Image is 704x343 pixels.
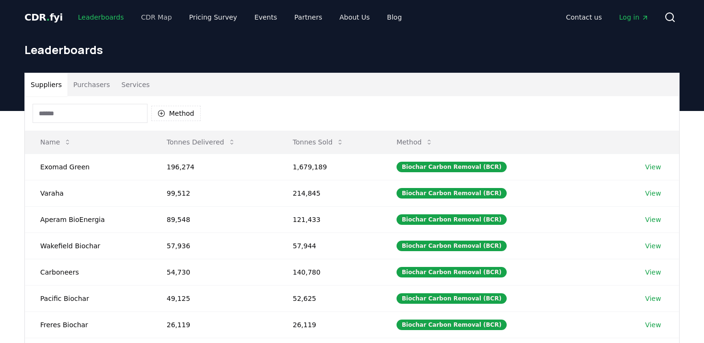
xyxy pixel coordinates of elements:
[277,311,381,338] td: 26,119
[46,11,50,23] span: .
[151,154,277,180] td: 196,274
[645,188,661,198] a: View
[70,9,409,26] nav: Main
[247,9,284,26] a: Events
[182,9,245,26] a: Pricing Survey
[277,206,381,232] td: 121,433
[558,9,657,26] nav: Main
[277,154,381,180] td: 1,679,189
[277,180,381,206] td: 214,845
[397,293,507,304] div: Biochar Carbon Removal (BCR)
[645,294,661,303] a: View
[277,259,381,285] td: 140,780
[397,267,507,277] div: Biochar Carbon Removal (BCR)
[332,9,377,26] a: About Us
[397,214,507,225] div: Biochar Carbon Removal (BCR)
[645,162,661,172] a: View
[645,241,661,251] a: View
[379,9,409,26] a: Blog
[151,180,277,206] td: 99,512
[33,133,79,152] button: Name
[116,73,156,96] button: Services
[612,9,657,26] a: Log in
[151,232,277,259] td: 57,936
[25,73,68,96] button: Suppliers
[151,206,277,232] td: 89,548
[159,133,243,152] button: Tonnes Delivered
[25,154,151,180] td: Exomad Green
[24,11,63,23] span: CDR fyi
[397,241,507,251] div: Biochar Carbon Removal (BCR)
[397,188,507,199] div: Biochar Carbon Removal (BCR)
[645,215,661,224] a: View
[25,259,151,285] td: Carboneers
[151,285,277,311] td: 49,125
[151,259,277,285] td: 54,730
[151,106,201,121] button: Method
[397,320,507,330] div: Biochar Carbon Removal (BCR)
[277,232,381,259] td: 57,944
[287,9,330,26] a: Partners
[24,42,680,57] h1: Leaderboards
[285,133,352,152] button: Tonnes Sold
[70,9,132,26] a: Leaderboards
[151,311,277,338] td: 26,119
[25,285,151,311] td: Pacific Biochar
[397,162,507,172] div: Biochar Carbon Removal (BCR)
[25,180,151,206] td: Varaha
[25,311,151,338] td: Freres Biochar
[68,73,116,96] button: Purchasers
[389,133,441,152] button: Method
[25,232,151,259] td: Wakefield Biochar
[558,9,610,26] a: Contact us
[24,11,63,24] a: CDR.fyi
[25,206,151,232] td: Aperam BioEnergia
[645,267,661,277] a: View
[645,320,661,330] a: View
[619,12,649,22] span: Log in
[134,9,180,26] a: CDR Map
[277,285,381,311] td: 52,625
